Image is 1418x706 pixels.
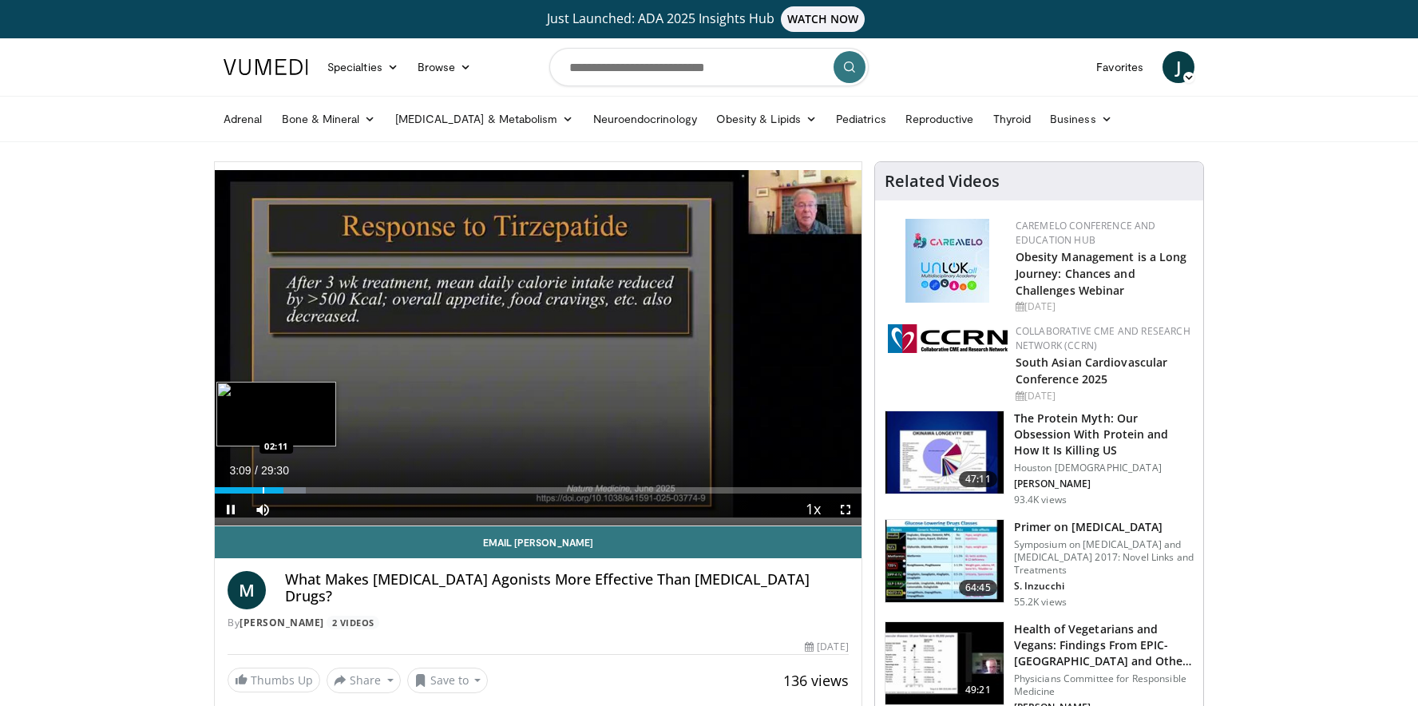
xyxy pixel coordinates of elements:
button: Mute [247,494,279,526]
p: Houston [DEMOGRAPHIC_DATA] [1014,462,1194,474]
button: Fullscreen [830,494,861,526]
a: Adrenal [214,103,272,135]
a: Email [PERSON_NAME] [215,526,861,558]
p: 55.2K views [1014,596,1067,609]
a: Bone & Mineral [272,103,386,135]
a: [MEDICAL_DATA] & Metabolism [386,103,584,135]
a: Neuroendocrinology [584,103,707,135]
img: a04ee3ba-8487-4636-b0fb-5e8d268f3737.png.150x105_q85_autocrop_double_scale_upscale_version-0.2.png [888,324,1008,353]
video-js: Video Player [215,162,861,526]
a: Collaborative CME and Research Network (CCRN) [1016,324,1190,352]
p: Symposium on [MEDICAL_DATA] and [MEDICAL_DATA] 2017: Novel Links and Treatments [1014,538,1194,577]
a: Reproductive [896,103,984,135]
a: M [228,571,266,609]
div: Progress Bar [215,487,861,494]
span: 64:45 [959,580,997,596]
img: VuMedi Logo [224,59,308,75]
a: Favorites [1087,51,1153,83]
img: image.jpeg [216,382,336,446]
span: / [255,464,258,477]
span: WATCH NOW [781,6,865,32]
div: [DATE] [1016,299,1190,314]
a: 2 Videos [327,616,379,629]
a: Obesity & Lipids [707,103,826,135]
a: South Asian Cardiovascular Conference 2025 [1016,355,1168,387]
a: Just Launched: ADA 2025 Insights HubWATCH NOW [226,6,1192,32]
a: Pediatrics [826,103,896,135]
button: Save to [407,668,489,693]
input: Search topics, interventions [549,48,869,86]
h3: Primer on [MEDICAL_DATA] [1014,519,1194,535]
img: 022d2313-3eaa-4549-99ac-ae6801cd1fdc.150x105_q85_crop-smart_upscale.jpg [885,520,1004,603]
h3: The Protein Myth: Our Obsession With Protein and How It Is Killing US [1014,411,1194,458]
p: Physicians Committee for Responsible Medicine [1014,672,1194,698]
button: Playback Rate [798,494,830,526]
span: 47:11 [959,471,997,487]
span: 29:30 [261,464,289,477]
span: 136 views [783,671,849,690]
a: J [1163,51,1194,83]
a: Thumbs Up [228,668,320,692]
img: b7b8b05e-5021-418b-a89a-60a270e7cf82.150x105_q85_crop-smart_upscale.jpg [885,411,1004,494]
p: S. Inzucchi [1014,580,1194,593]
a: Business [1040,103,1122,135]
a: Browse [408,51,481,83]
a: 47:11 The Protein Myth: Our Obsession With Protein and How It Is Killing US Houston [DEMOGRAPHIC_... [885,411,1194,506]
p: [PERSON_NAME] [1014,478,1194,490]
img: 606f2b51-b844-428b-aa21-8c0c72d5a896.150x105_q85_crop-smart_upscale.jpg [885,622,1004,705]
button: Share [327,668,401,693]
div: By [228,616,849,630]
a: Specialties [318,51,408,83]
h4: What Makes [MEDICAL_DATA] Agonists More Effective Than [MEDICAL_DATA] Drugs? [285,571,849,605]
div: [DATE] [805,640,848,654]
h4: Related Videos [885,172,1000,191]
h3: Health of Vegetarians and Vegans: Findings From EPIC-[GEOGRAPHIC_DATA] and Othe… [1014,621,1194,669]
a: CaReMeLO Conference and Education Hub [1016,219,1156,247]
a: [PERSON_NAME] [240,616,324,629]
a: Thyroid [984,103,1041,135]
p: 93.4K views [1014,494,1067,506]
span: 3:09 [229,464,251,477]
button: Pause [215,494,247,526]
span: 49:21 [959,682,997,698]
img: 45df64a9-a6de-482c-8a90-ada250f7980c.png.150x105_q85_autocrop_double_scale_upscale_version-0.2.jpg [905,219,989,303]
a: Obesity Management is a Long Journey: Chances and Challenges Webinar [1016,249,1187,298]
a: 64:45 Primer on [MEDICAL_DATA] Symposium on [MEDICAL_DATA] and [MEDICAL_DATA] 2017: Novel Links a... [885,519,1194,609]
div: [DATE] [1016,389,1190,403]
